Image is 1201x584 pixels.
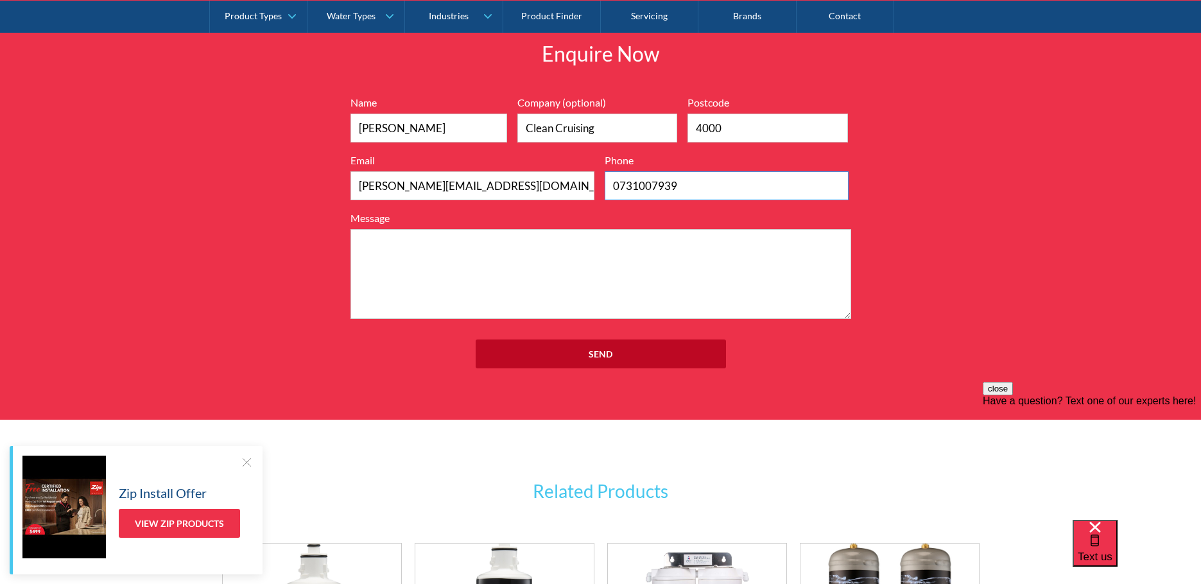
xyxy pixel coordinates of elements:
iframe: podium webchat widget bubble [1073,520,1201,584]
label: Company (optional) [517,95,678,110]
label: Postcode [687,95,848,110]
label: Email [350,153,594,168]
div: Industries [429,10,469,21]
div: Product Types [225,10,282,21]
img: Zip Install Offer [22,456,106,558]
form: Full Width Form [344,95,858,381]
h3: Related Products [415,477,787,504]
a: View Zip Products [119,509,240,538]
h2: Enquire Now [415,39,787,69]
input: Send [476,339,726,368]
h5: Zip Install Offer [119,483,207,502]
label: Phone [605,153,849,168]
div: Water Types [327,10,376,21]
iframe: podium webchat widget prompt [983,382,1201,536]
label: Message [350,210,851,226]
label: Name [350,95,507,110]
